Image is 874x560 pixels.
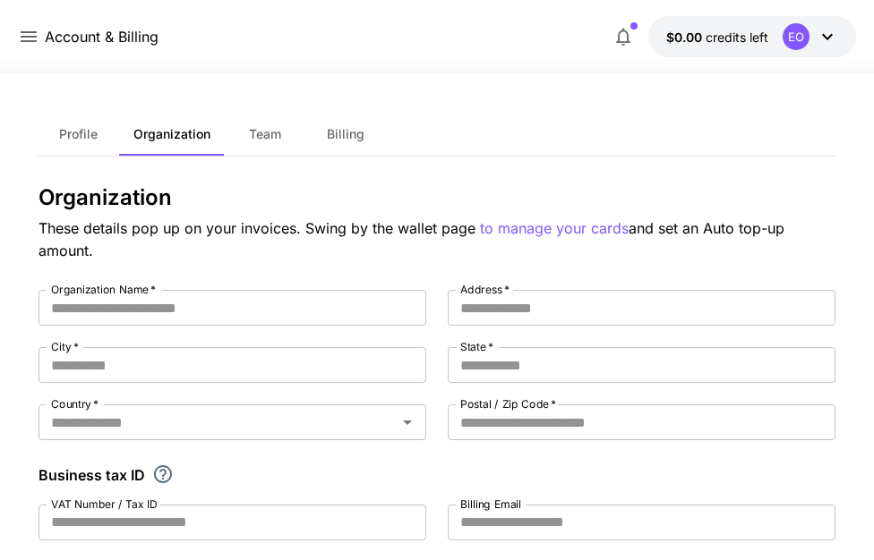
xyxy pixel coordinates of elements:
span: credits left [706,30,768,45]
span: Organization [133,126,210,142]
label: Organization Name [51,282,156,297]
span: Team [249,126,281,142]
button: to manage your cards [480,217,629,240]
button: $0.00EO [648,16,856,57]
label: Postal / Zip Code [460,396,556,412]
span: Profile [59,126,98,142]
label: VAT Number / Tax ID [51,496,158,512]
div: EO [783,23,810,50]
p: Business tax ID [39,464,145,486]
span: Billing [327,126,364,142]
label: Address [460,282,510,297]
label: City [51,339,79,354]
svg: If you are a business tax registrant, please enter your business tax ID here. [152,463,174,485]
label: State [460,339,493,354]
a: Account & Billing [45,26,159,47]
h3: Organization [39,185,835,210]
label: Billing Email [460,496,521,512]
span: These details pop up on your invoices. Swing by the wallet page [39,219,480,237]
button: Open [395,410,420,435]
span: $0.00 [666,30,706,45]
label: Country [51,396,99,412]
div: $0.00 [666,28,768,47]
nav: breadcrumb [45,26,159,47]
